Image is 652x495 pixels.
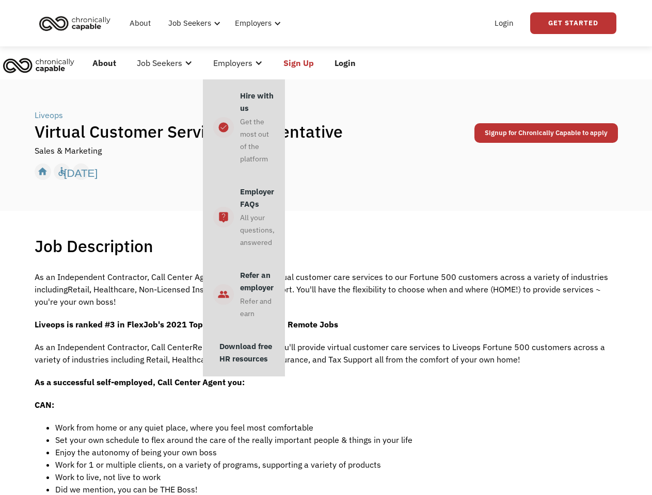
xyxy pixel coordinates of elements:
[203,259,285,330] a: peopleRefer an employerRefer and earn
[35,400,54,410] strong: CAN:
[82,46,126,79] a: About
[168,17,211,29] div: Job Seekers
[36,12,118,35] a: home
[126,46,203,79] div: Job Seekers
[324,46,366,79] a: Login
[35,121,472,142] h1: Virtual Customer Service Representative
[35,109,63,121] div: Liveops
[203,330,285,376] a: Download free HR resources
[240,115,275,165] div: Get the most out of the platform
[56,164,67,179] div: accessible
[55,421,618,434] li: Work from home or any quiet place, where you feel most comfortable
[240,90,275,114] div: Hire with us
[240,211,275,249] div: All your questions, answered
[36,12,114,35] img: Chronically Capable logo
[474,123,618,143] a: Signup for Chronically Capable to apply
[213,57,252,69] div: Employers
[162,7,224,40] div: Job Seekers
[218,121,229,134] div: check_circle_outline
[137,57,182,69] div: Job Seekers
[55,446,618,458] li: Enjoy the autonomy of being your own boss
[64,164,98,179] div: [DATE]
[219,340,275,365] div: Download free HR resources
[488,7,520,40] a: Login
[35,341,618,366] p: As an Independent Contractor, Call CenterRepresentative Agent you'll provide virtual customer car...
[35,319,338,329] strong: Liveops is ranked #3 in FlexJob's 2021 Top 100 Companies with Remote Jobs
[203,79,285,175] a: check_circle_outlineHire with usGet the most out of the platform
[240,269,275,294] div: Refer an employer
[218,288,229,301] div: people
[240,186,275,210] div: Employer FAQs
[55,471,618,483] li: Work to live, not live to work
[35,144,102,157] div: Sales & Marketing
[35,377,245,387] strong: As a successful self-employed, Call Center Agent you:
[123,7,157,40] a: About
[273,46,324,79] a: Sign Up
[203,79,285,376] nav: Employers
[35,109,66,121] a: Liveops
[240,295,275,320] div: Refer and earn
[530,12,616,34] a: Get Started
[229,7,284,40] div: Employers
[35,271,618,308] p: As an Independent Contractor, Call Center Agent you'll provide virtual customer care services to ...
[218,211,229,223] div: live_help
[203,46,273,79] div: Employers
[203,175,285,259] a: live_helpEmployer FAQsAll your questions, answered
[55,458,618,471] li: Work for 1 or multiple clients, on a variety of programs, supporting a variety of products
[35,236,153,256] h1: Job Description
[37,164,48,179] div: home
[55,434,618,446] li: Set your own schedule to flex around the care of the really important people & things in your life
[235,17,272,29] div: Employers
